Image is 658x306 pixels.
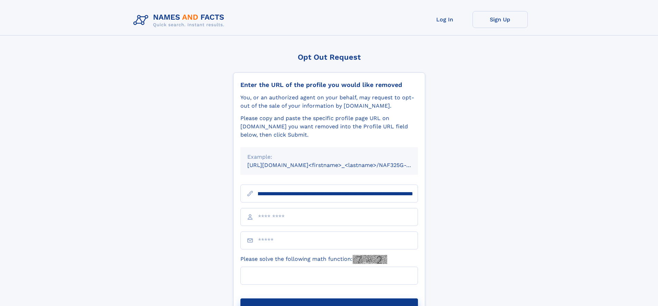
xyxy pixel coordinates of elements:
[417,11,473,28] a: Log In
[240,255,387,264] label: Please solve the following math function:
[240,114,418,139] div: Please copy and paste the specific profile page URL on [DOMAIN_NAME] you want removed into the Pr...
[247,162,431,168] small: [URL][DOMAIN_NAME]<firstname>_<lastname>/NAF325G-xxxxxxxx
[131,11,230,30] img: Logo Names and Facts
[240,93,418,110] div: You, or an authorized agent on your behalf, may request to opt-out of the sale of your informatio...
[233,53,425,61] div: Opt Out Request
[240,81,418,89] div: Enter the URL of the profile you would like removed
[247,153,411,161] div: Example:
[473,11,528,28] a: Sign Up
